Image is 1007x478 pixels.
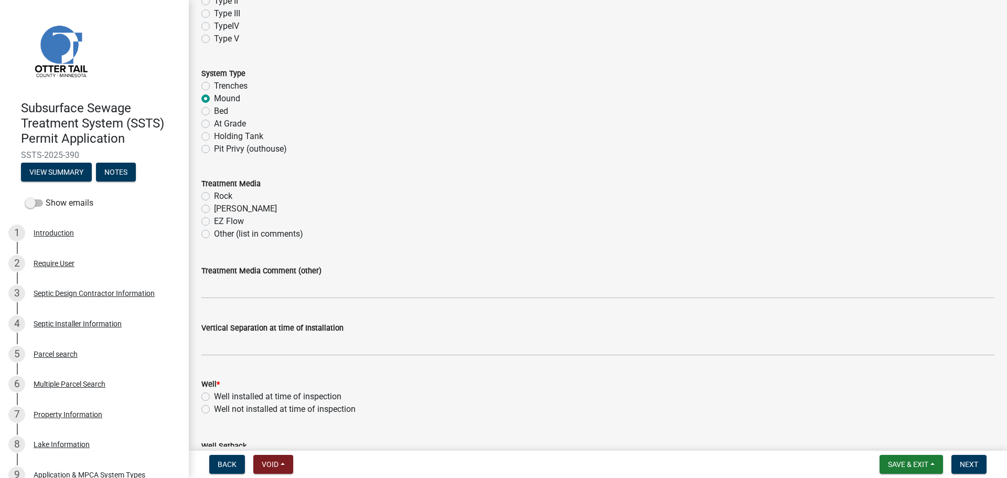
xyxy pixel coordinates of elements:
div: Property Information [34,411,102,418]
div: 3 [8,285,25,302]
label: EZ Flow [214,215,244,228]
div: Lake Information [34,441,90,448]
label: Type III [214,7,240,20]
div: Septic Installer Information [34,320,122,327]
label: [PERSON_NAME] [214,203,277,215]
button: Next [951,455,987,474]
span: Next [960,460,978,469]
h4: Subsurface Sewage Treatment System (SSTS) Permit Application [21,101,180,146]
div: Introduction [34,229,74,237]
label: Well Setback [201,443,247,450]
label: Pit Privy (outhouse) [214,143,287,155]
button: Back [209,455,245,474]
span: Back [218,460,237,469]
label: Well not installed at time of inspection [214,403,356,416]
img: Otter Tail County, Minnesota [21,11,100,90]
label: Rock [214,190,232,203]
label: At Grade [214,118,246,130]
label: Bed [214,105,228,118]
button: View Summary [21,163,92,182]
label: Type V [214,33,239,45]
span: Save & Exit [888,460,928,469]
div: Multiple Parcel Search [34,380,105,388]
wm-modal-confirm: Summary [21,169,92,177]
label: Show emails [25,197,93,209]
label: Mound [214,92,240,105]
div: 4 [8,315,25,332]
label: System Type [201,70,245,78]
label: Well [201,381,220,388]
label: Treatment Media [201,180,261,188]
div: 6 [8,376,25,392]
div: 2 [8,255,25,272]
label: Trenches [214,80,248,92]
div: Require User [34,260,74,267]
button: Void [253,455,293,474]
div: 1 [8,225,25,241]
wm-modal-confirm: Notes [96,169,136,177]
span: Void [262,460,278,469]
button: Notes [96,163,136,182]
label: Other (list in comments) [214,228,303,240]
button: Save & Exit [880,455,943,474]
label: Treatment Media Comment (other) [201,268,322,275]
div: 5 [8,346,25,363]
label: Vertical Separation at time of Installation [201,325,344,332]
div: 8 [8,436,25,453]
div: 7 [8,406,25,423]
div: Septic Design Contractor Information [34,290,155,297]
label: TypeIV [214,20,239,33]
label: Well installed at time of inspection [214,390,341,403]
label: Holding Tank [214,130,263,143]
span: SSTS-2025-390 [21,150,168,160]
div: Parcel search [34,350,78,358]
